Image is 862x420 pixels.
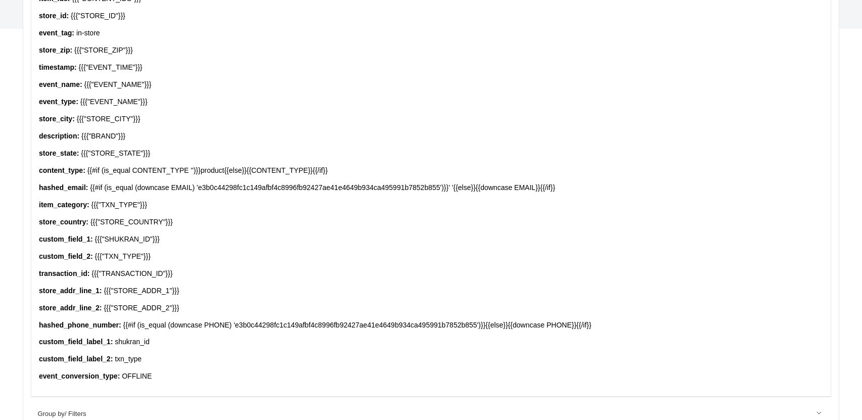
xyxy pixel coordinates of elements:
[39,304,102,312] strong: store_addr_line_2 :
[39,80,823,90] p: {{{"EVENT_NAME"}}}
[39,371,823,382] p: OFFLINE
[39,235,93,243] strong: custom_field_1 :
[39,252,93,260] strong: custom_field_2 :
[39,372,120,380] strong: event_conversion_type :
[39,217,823,227] p: {{{"STORE_COUNTRY"}}}
[39,218,88,226] strong: store_country :
[39,355,113,363] strong: custom_field_label_2 :
[39,321,121,329] strong: hashed_phone_number :
[39,45,823,56] p: {{{"STORE_ZIP"}}}
[39,200,823,210] p: {{{"TXN_TYPE"}}}
[39,11,823,21] p: {{{"STORE_ID"}}}
[39,286,823,296] p: {{{"STORE_ADDR_1"}}}
[39,29,74,37] strong: event_tag :
[39,269,89,277] strong: transaction_id :
[39,354,823,364] p: txn_type
[39,80,82,88] strong: event_name :
[39,12,69,20] strong: store_id :
[39,183,88,192] strong: hashed_email :
[39,269,823,279] p: {{{"TRANSACTION_ID"}}}
[39,201,89,209] strong: item_category :
[39,287,102,295] strong: store_addr_line_1 :
[39,63,77,71] strong: timestamp :
[39,338,113,346] strong: custom_field_label_1 :
[39,337,823,347] p: shukran_id
[39,166,823,176] p: {{#if (is_equal CONTENT_TYPE '')}}product{{else}}{{CONTENT_TYPE}}{{/if}}
[37,409,826,419] div: Group by/ Filters
[39,303,823,313] p: {{{"STORE_ADDR_2"}}}
[39,28,823,38] p: in-store
[39,98,78,106] strong: event_type :
[39,131,823,142] p: {{{"BRAND"}}}
[39,252,823,262] p: {{{"TXN_TYPE"}}}
[39,235,823,245] p: {{{"SHUKRAN_ID"}}}
[39,149,79,157] strong: store_state :
[39,132,79,140] strong: description :
[39,149,823,159] p: {{{"STORE_STATE"}}}
[39,46,72,54] strong: store_zip :
[39,320,823,331] p: {{#if (is_equal (downcase PHONE) 'e3b0c44298fc1c149afbf4c8996fb92427ae41e4649b934ca495991b7852b85...
[39,183,823,193] p: {{#if (is_equal (downcase EMAIL) 'e3b0c44298fc1c149afbf4c8996fb92427ae41e4649b934ca495991b7852b85...
[39,63,823,73] p: {{{"EVENT_TIME"}}}
[39,114,823,124] p: {{{"STORE_CITY"}}}
[39,166,85,174] strong: content_type :
[39,97,823,107] p: {{{"EVENT_NAME"}}}
[39,115,75,123] strong: store_city :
